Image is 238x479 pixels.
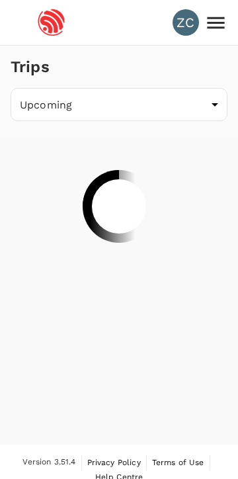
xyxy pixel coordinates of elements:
a: Terms of Use [152,455,204,470]
span: Terms of Use [152,458,204,467]
div: Upcoming [11,88,227,121]
div: ZC [173,9,199,36]
span: Privacy Policy [87,458,141,467]
img: Espressif Systems Singapore Pte Ltd [21,8,82,37]
span: Version 3.51.4 [22,456,75,469]
a: Privacy Policy [87,455,141,470]
h1: Trips [11,46,50,88]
